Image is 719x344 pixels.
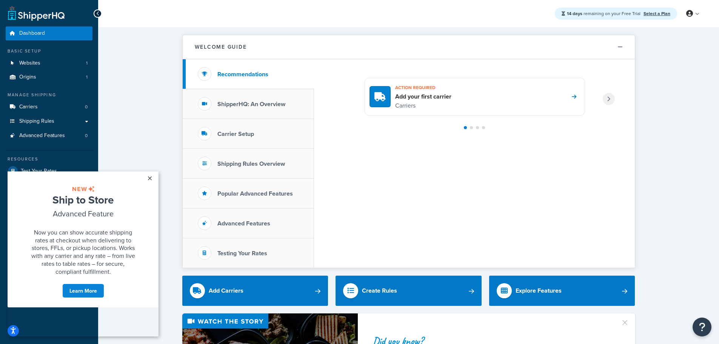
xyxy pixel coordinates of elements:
strong: 14 days [567,10,582,17]
div: Manage Shipping [6,92,92,98]
h4: Add your first carrier [395,93,451,101]
a: Learn More [55,112,97,126]
span: Websites [19,60,40,66]
a: Add Carriers [182,276,328,306]
h3: Advanced Features [217,220,270,227]
h3: Carrier Setup [217,131,254,137]
a: Help Docs [6,206,92,220]
h3: Recommendations [217,71,268,78]
span: Ship to Store [45,21,106,36]
span: Advanced Features [19,133,65,139]
li: Websites [6,56,92,70]
span: 1 [86,60,88,66]
h2: Welcome Guide [195,44,247,50]
div: Basic Setup [6,48,92,54]
a: Dashboard [6,26,92,40]
a: Carriers0 [6,100,92,114]
a: Origins1 [6,70,92,84]
li: Origins [6,70,92,84]
span: Origins [19,74,36,80]
h3: ShipperHQ: An Overview [217,101,285,108]
span: Carriers [19,104,38,110]
a: Explore Features [489,276,635,306]
div: Resources [6,156,92,162]
a: Select a Plan [644,10,670,17]
li: Carriers [6,100,92,114]
span: Shipping Rules [19,118,54,125]
a: Websites1 [6,56,92,70]
span: Test Your Rates [21,168,57,174]
a: Advanced Features0 [6,129,92,143]
a: Create Rules [336,276,482,306]
span: 0 [85,133,88,139]
li: Advanced Features [6,129,92,143]
div: Create Rules [362,285,397,296]
h3: Action required [395,83,451,93]
a: Analytics [6,192,92,206]
a: Marketplace [6,178,92,192]
a: Test Your Rates [6,164,92,178]
span: Advanced Feature [45,37,106,48]
div: Add Carriers [209,285,243,296]
span: 1 [86,74,88,80]
div: Explore Features [516,285,562,296]
span: Now you can show accurate shipping rates at checkout when delivering to stores, FFLs, or pickup l... [24,57,128,104]
p: Carriers [395,101,451,111]
button: Open Resource Center [693,318,711,336]
h3: Testing Your Rates [217,250,267,257]
span: Dashboard [19,30,45,37]
h3: Popular Advanced Features [217,190,293,197]
h3: Shipping Rules Overview [217,160,285,167]
span: remaining on your Free Trial [567,10,642,17]
a: Shipping Rules [6,114,92,128]
span: 0 [85,104,88,110]
button: Welcome Guide [183,35,635,59]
